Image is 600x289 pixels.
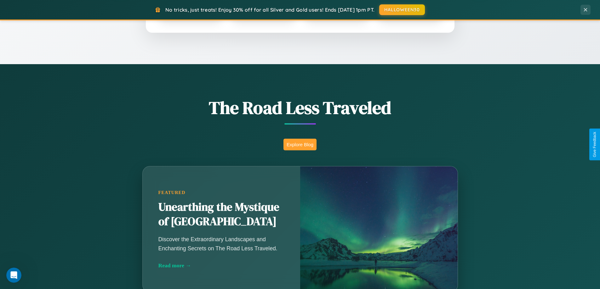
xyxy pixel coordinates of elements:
div: Read more → [158,262,284,269]
div: Give Feedback [592,132,597,157]
button: HALLOWEEN30 [379,4,425,15]
h2: Unearthing the Mystique of [GEOGRAPHIC_DATA] [158,200,284,229]
p: Discover the Extraordinary Landscapes and Enchanting Secrets on The Road Less Traveled. [158,235,284,253]
h1: The Road Less Traveled [111,96,489,120]
span: No tricks, just treats! Enjoy 30% off for all Silver and Gold users! Ends [DATE] 1pm PT. [165,7,374,13]
div: Featured [158,190,284,195]
iframe: Intercom live chat [6,268,21,283]
button: Explore Blog [283,139,317,150]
